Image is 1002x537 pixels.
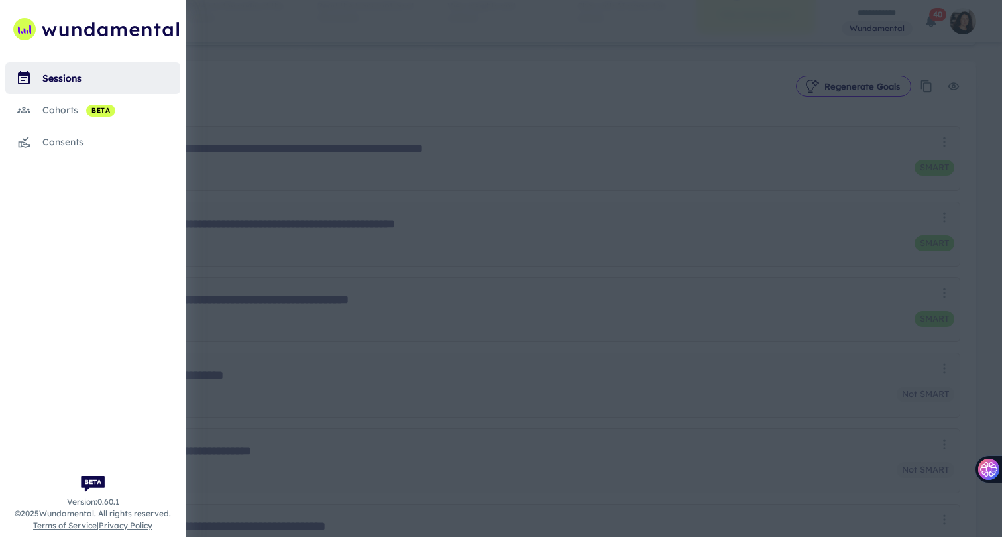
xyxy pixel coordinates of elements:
a: sessions [5,62,180,94]
a: consents [5,126,180,158]
div: sessions [42,71,180,86]
span: | [33,520,152,532]
div: cohorts [42,103,180,117]
span: Version: 0.60.1 [67,496,119,508]
a: Terms of Service [33,520,97,530]
span: beta [86,105,115,116]
span: © 2025 Wundamental. All rights reserved. [15,508,171,520]
a: cohorts beta [5,94,180,126]
div: consents [42,135,180,149]
a: Privacy Policy [99,520,152,530]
